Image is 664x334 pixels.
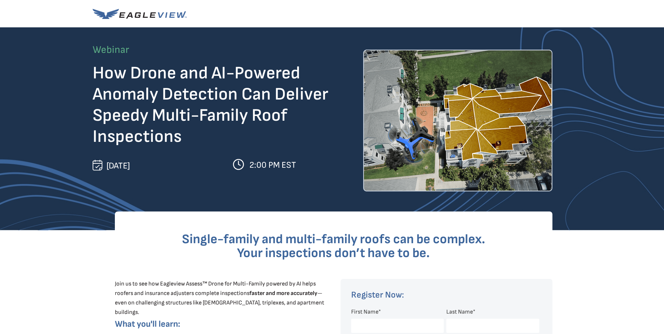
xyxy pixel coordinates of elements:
[106,160,130,171] span: [DATE]
[93,44,129,56] span: Webinar
[446,308,473,315] span: Last Name
[249,290,317,297] strong: faster and more accurately
[249,160,296,170] span: 2:00 PM EST
[351,308,378,315] span: First Name
[93,63,328,147] span: How Drone and AI-Powered Anomaly Detection Can Deliver Speedy Multi-Family Roof Inspections
[351,290,404,300] span: Register Now:
[363,50,552,191] img: Drone flying over a multi-family home
[115,280,324,316] span: Join us to see how Eagleview Assess™ Drone for Multi-Family powered by AI helps roofers and insur...
[237,245,430,261] span: Your inspections don’t have to be.
[182,232,485,247] span: Single-family and multi-family roofs can be complex.
[115,319,180,329] span: What you'll learn:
